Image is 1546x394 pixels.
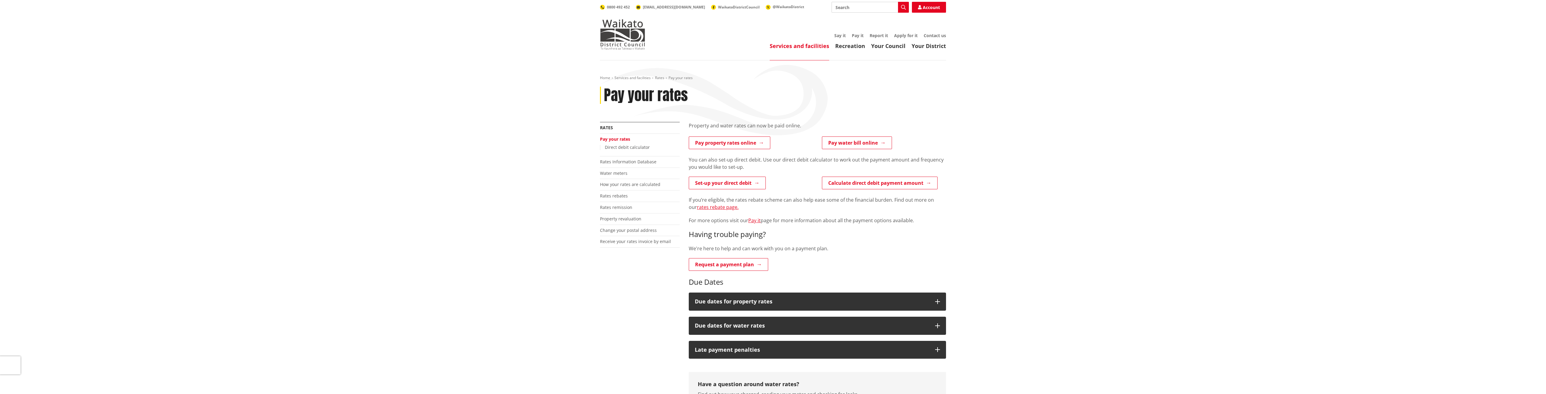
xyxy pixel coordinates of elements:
[894,33,918,38] a: Apply for it
[689,278,946,287] h3: Due Dates
[695,347,929,353] h3: Late payment penalties
[689,341,946,359] button: Late payment penalties
[607,5,630,10] span: 0800 492 452
[669,75,693,80] span: Pay your rates
[695,299,929,305] h3: Due dates for property rates
[770,42,829,50] a: Services and facilities
[912,2,946,13] a: Account
[718,5,760,10] span: WaikatoDistrictCouncil
[614,75,651,80] a: Services and facilities
[600,239,671,244] a: Receive your rates invoice by email
[636,5,705,10] a: [EMAIL_ADDRESS][DOMAIN_NAME]
[835,42,865,50] a: Recreation
[600,204,632,210] a: Rates remission
[655,75,664,80] a: Rates
[689,177,766,189] a: Set-up your direct debit
[600,75,610,80] a: Home
[711,5,760,10] a: WaikatoDistrictCouncil
[822,177,938,189] a: Calculate direct debit payment amount
[600,159,656,165] a: Rates Information Database
[689,258,768,271] a: Request a payment plan
[834,33,846,38] a: Say it
[643,5,705,10] span: [EMAIL_ADDRESS][DOMAIN_NAME]
[600,216,641,222] a: Property revaluation
[600,125,613,130] a: Rates
[600,5,630,10] a: 0800 492 452
[600,170,627,176] a: Water meters
[912,42,946,50] a: Your District
[870,33,888,38] a: Report it
[600,193,628,199] a: Rates rebates
[600,181,660,187] a: How your rates are calculated
[600,75,946,81] nav: breadcrumb
[689,196,946,211] p: If you’re eligible, the rates rebate scheme can also help ease some of the financial burden. Find...
[689,122,946,136] div: Property and water rates can now be paid online.
[871,42,906,50] a: Your Council
[600,19,645,50] img: Waikato District Council - Te Kaunihera aa Takiwaa o Waikato
[689,245,946,252] p: We're here to help and can work with you on a payment plan.
[924,33,946,38] a: Contact us
[605,144,650,150] a: Direct debit calculator
[766,4,804,9] a: @WaikatoDistrict
[689,156,946,171] p: You can also set-up direct debit. Use our direct debit calculator to work out the payment amount ...
[689,217,946,224] p: For more options visit our page for more information about all the payment options available.
[689,317,946,335] button: Due dates for water rates
[852,33,864,38] a: Pay it
[822,136,892,149] a: Pay water bill online
[689,293,946,311] button: Due dates for property rates
[695,323,929,329] h3: Due dates for water rates
[689,230,946,239] h3: Having trouble paying?
[832,2,909,13] input: Search input
[773,4,804,9] span: @WaikatoDistrict
[689,136,770,149] a: Pay property rates online
[604,87,688,104] h1: Pay your rates
[697,204,739,210] a: rates rebate page.
[698,381,937,388] h3: Have a question around water rates?
[748,217,761,224] a: Pay it
[600,227,657,233] a: Change your postal address
[600,136,630,142] a: Pay your rates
